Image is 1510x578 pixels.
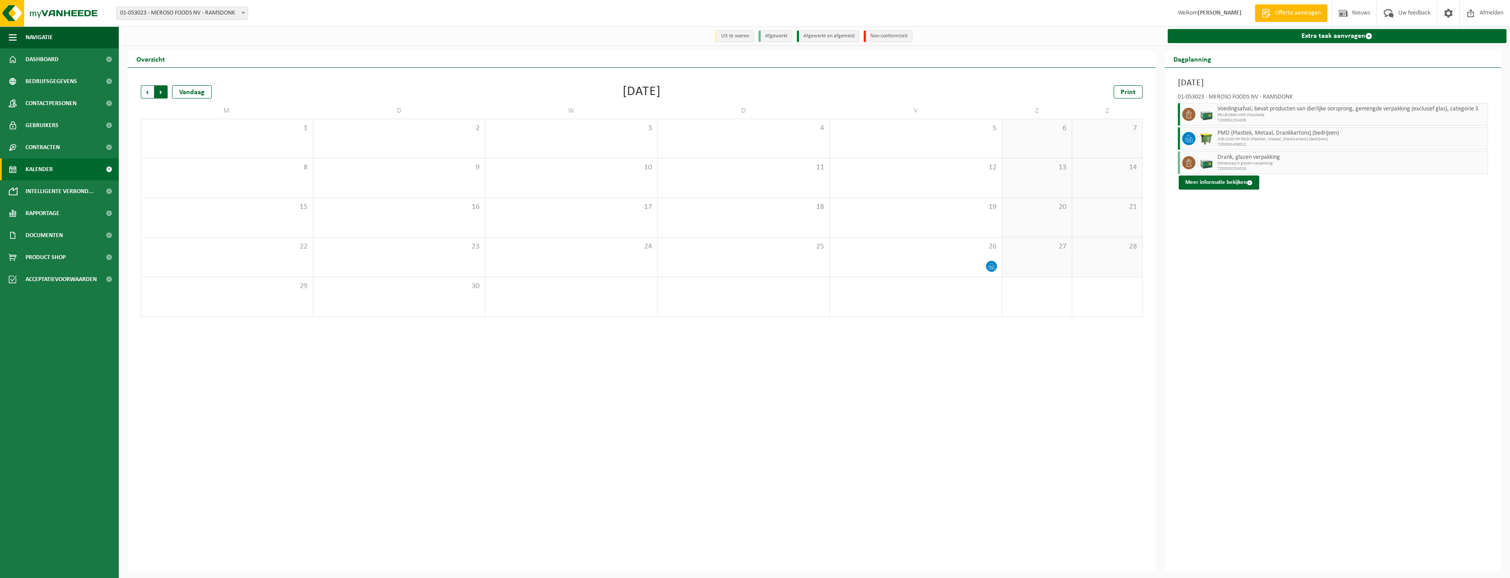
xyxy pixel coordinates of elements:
[490,242,653,252] span: 24
[141,103,313,119] td: M
[623,85,661,99] div: [DATE]
[146,124,308,133] span: 1
[1165,50,1220,67] h2: Dagplanning
[1200,132,1213,145] img: WB-1100-HPE-GN-50
[834,163,997,172] span: 12
[26,180,94,202] span: Intelligente verbond...
[26,158,53,180] span: Kalender
[26,26,53,48] span: Navigatie
[658,103,830,119] td: D
[1217,118,1486,123] span: T250002254209
[1217,130,1486,137] span: PMD (Plastiek, Metaal, Drankkartons) (bedrijven)
[1007,242,1067,252] span: 27
[1168,29,1507,43] a: Extra taak aanvragen
[318,282,481,291] span: 30
[26,48,59,70] span: Dashboard
[490,163,653,172] span: 10
[26,202,59,224] span: Rapportage
[1217,106,1486,113] span: Voedingsafval, bevat producten van dierlijke oorsprong, gemengde verpakking (exclusief glas), cat...
[1217,113,1486,118] span: PB-LB-0680-HPE-chocolade
[146,242,308,252] span: 22
[146,163,308,172] span: 8
[1198,10,1242,16] strong: [PERSON_NAME]
[662,202,825,212] span: 18
[26,70,77,92] span: Bedrijfsgegevens
[1217,142,1486,147] span: T250001408012
[834,202,997,212] span: 19
[26,92,77,114] span: Contactpersonen
[715,30,754,42] li: Uit te voeren
[1217,154,1486,161] span: Drank, glazen verpakking
[154,85,168,99] span: Volgende
[1077,124,1137,133] span: 7
[1077,242,1137,252] span: 28
[1077,202,1137,212] span: 21
[26,114,59,136] span: Gebruikers
[128,50,174,67] h2: Overzicht
[797,30,859,42] li: Afgewerkt en afgemeld
[141,85,154,99] span: Vorige
[1072,103,1142,119] td: Z
[313,103,486,119] td: D
[318,163,481,172] span: 9
[318,242,481,252] span: 23
[26,246,66,268] span: Product Shop
[1114,85,1143,99] a: Print
[116,7,248,20] span: 01-053023 - MEROSO FOODS NV - RAMSDONK
[834,124,997,133] span: 5
[1178,77,1488,90] h3: [DATE]
[1273,9,1323,18] span: Offerte aanvragen
[662,124,825,133] span: 4
[26,224,63,246] span: Documenten
[1077,163,1137,172] span: 14
[759,30,792,42] li: Afgewerkt
[26,136,60,158] span: Contracten
[1217,137,1486,142] span: WB-1100-HP PMD (Plastiek, Metaal, Drankkartons) (bedrijven)
[1178,94,1488,103] div: 01-053023 - MEROSO FOODS NV - RAMSDONK
[1007,163,1067,172] span: 13
[1255,4,1327,22] a: Offerte aanvragen
[146,202,308,212] span: 15
[490,202,653,212] span: 17
[1121,89,1136,96] span: Print
[1200,156,1213,169] img: PB-LB-0680-HPE-GN-01
[1217,166,1486,172] span: T250002254210
[1179,176,1259,190] button: Meer informatie bekijken
[662,163,825,172] span: 11
[117,7,248,19] span: 01-053023 - MEROSO FOODS NV - RAMSDONK
[318,124,481,133] span: 2
[485,103,658,119] td: W
[1002,103,1072,119] td: Z
[1007,202,1067,212] span: 20
[26,268,97,290] span: Acceptatievoorwaarden
[1217,161,1486,166] span: Citroensap in glazen verpakking
[1007,124,1067,133] span: 6
[834,242,997,252] span: 26
[146,282,308,291] span: 29
[318,202,481,212] span: 16
[864,30,913,42] li: Non-conformiteit
[1200,108,1213,121] img: PB-LB-0680-HPE-GN-01
[830,103,1002,119] td: V
[172,85,212,99] div: Vandaag
[662,242,825,252] span: 25
[490,124,653,133] span: 3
